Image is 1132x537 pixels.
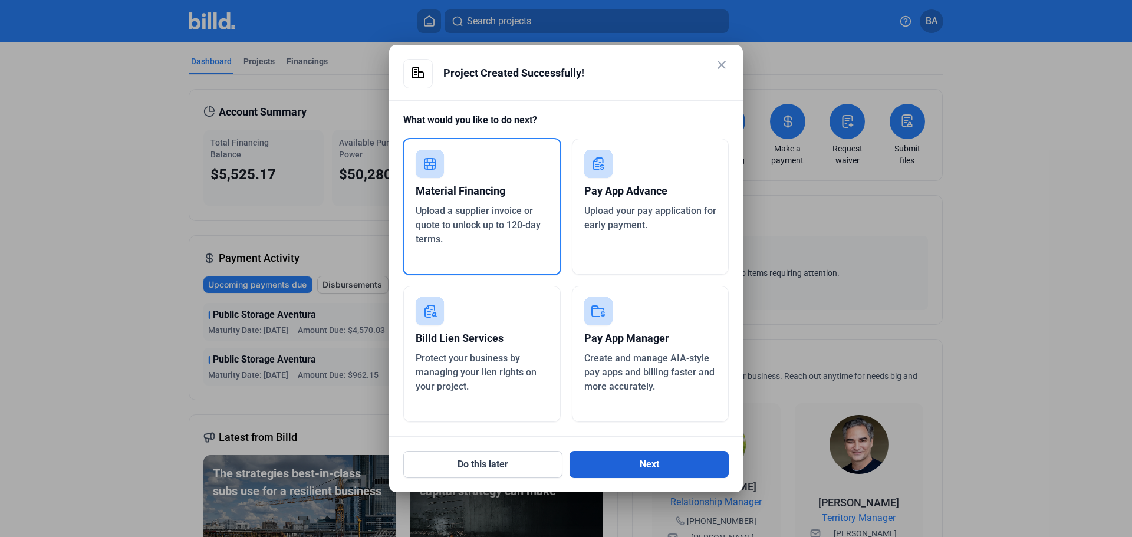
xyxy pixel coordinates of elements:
[416,178,548,204] div: Material Financing
[443,59,729,87] div: Project Created Successfully!
[416,205,541,245] span: Upload a supplier invoice or quote to unlock up to 120-day terms.
[584,178,717,204] div: Pay App Advance
[403,451,562,478] button: Do this later
[403,113,729,139] div: What would you like to do next?
[570,451,729,478] button: Next
[416,352,537,392] span: Protect your business by managing your lien rights on your project.
[584,352,715,392] span: Create and manage AIA-style pay apps and billing faster and more accurately.
[715,58,729,72] mat-icon: close
[584,205,716,230] span: Upload your pay application for early payment.
[584,325,717,351] div: Pay App Manager
[416,325,548,351] div: Billd Lien Services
